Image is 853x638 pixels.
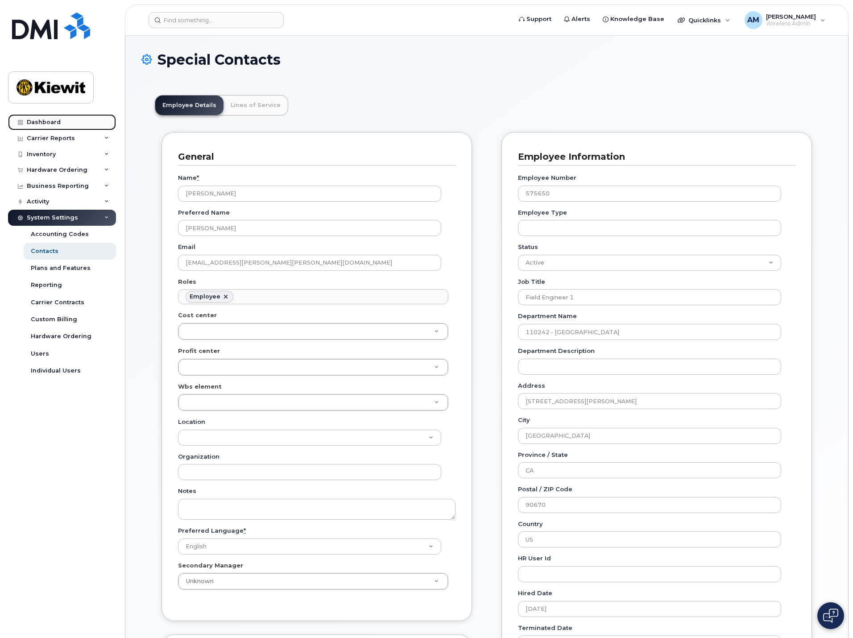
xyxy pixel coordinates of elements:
[244,527,246,534] abbr: required
[178,573,448,589] a: Unknown
[181,577,214,585] span: Unknown
[178,311,217,319] label: Cost center
[518,485,572,493] label: Postal / ZIP Code
[178,347,220,355] label: Profit center
[178,418,205,426] label: Location
[518,624,572,632] label: Terminated Date
[141,52,832,67] h1: Special Contacts
[178,382,222,391] label: Wbs element
[518,589,552,597] label: Hired Date
[190,293,220,300] div: Employee
[178,526,246,535] label: Preferred Language
[178,174,199,182] label: Name
[224,95,288,115] a: Lines of Service
[518,416,530,424] label: City
[518,151,789,163] h3: Employee Information
[518,520,543,528] label: Country
[178,452,219,461] label: Organization
[178,561,243,570] label: Secondary Manager
[197,174,199,181] abbr: required
[178,208,230,217] label: Preferred Name
[518,554,551,563] label: HR user id
[178,278,196,286] label: Roles
[823,609,838,623] img: Open chat
[155,95,224,115] a: Employee Details
[518,451,568,459] label: Province / State
[518,278,545,286] label: Job Title
[518,174,576,182] label: Employee Number
[518,381,545,390] label: Address
[518,208,567,217] label: Employee Type
[518,312,577,320] label: Department Name
[178,243,195,251] label: Email
[518,347,595,355] label: Department Description
[178,487,196,495] label: Notes
[518,243,538,251] label: Status
[178,151,449,163] h3: General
